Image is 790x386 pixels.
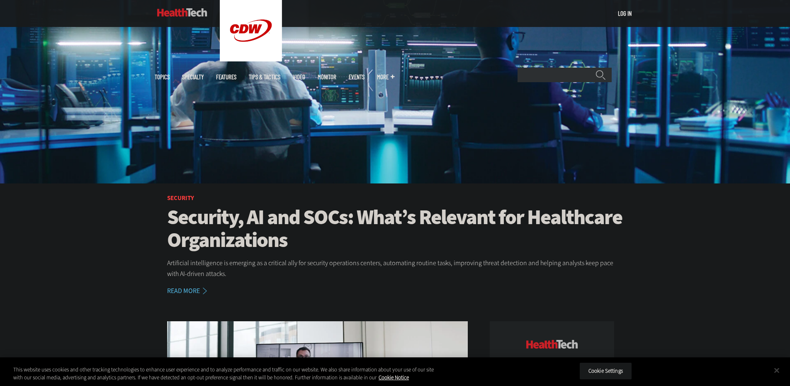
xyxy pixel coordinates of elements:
a: Security [167,194,194,202]
a: Tips & Tactics [249,74,280,80]
p: Artificial intelligence is emerging as a critical ally for security operations centers, automatin... [167,258,623,279]
button: Cookie Settings [580,363,632,379]
a: Video [293,74,305,80]
a: Events [349,74,365,80]
span: More [377,74,394,80]
a: Security, AI and SOCs: What’s Relevant for Healthcare Organizations [167,206,623,252]
div: This website uses cookies and other tracking technologies to enhance user experience and to analy... [13,366,435,382]
a: More information about your privacy [379,374,409,381]
a: Log in [618,10,632,17]
span: Topics [155,74,170,80]
button: Close [768,362,786,380]
a: Features [216,74,236,80]
img: Home [157,8,207,17]
img: cdw insider logo [526,340,578,349]
span: Specialty [182,74,204,80]
div: User menu [618,9,632,18]
a: CDW [220,55,282,64]
a: MonITor [318,74,336,80]
a: Read More [167,288,216,294]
